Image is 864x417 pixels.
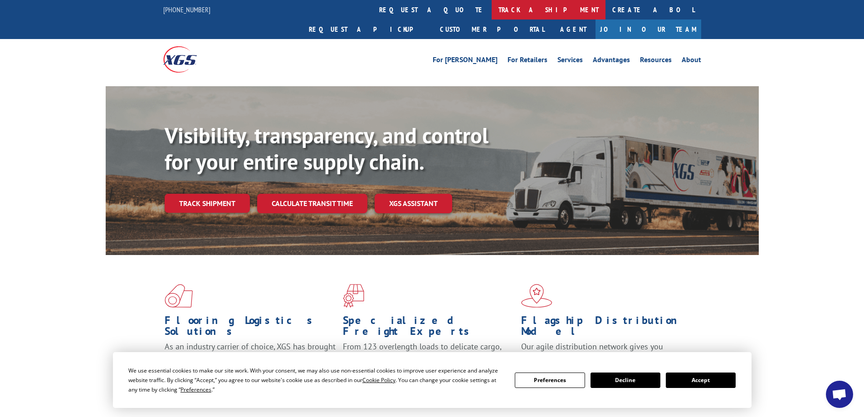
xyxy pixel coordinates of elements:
[343,341,514,382] p: From 123 overlength loads to delicate cargo, our experienced staff knows the best way to move you...
[165,315,336,341] h1: Flooring Logistics Solutions
[551,20,596,39] a: Agent
[640,56,672,66] a: Resources
[521,284,552,308] img: xgs-icon-flagship-distribution-model-red
[682,56,701,66] a: About
[128,366,504,394] div: We use essential cookies to make our site work. With your consent, we may also use non-essential ...
[433,20,551,39] a: Customer Portal
[433,56,498,66] a: For [PERSON_NAME]
[343,315,514,341] h1: Specialized Freight Experts
[593,56,630,66] a: Advantages
[557,56,583,66] a: Services
[165,284,193,308] img: xgs-icon-total-supply-chain-intelligence-red
[165,121,488,176] b: Visibility, transparency, and control for your entire supply chain.
[666,373,736,388] button: Accept
[343,284,364,308] img: xgs-icon-focused-on-flooring-red
[257,194,367,213] a: Calculate transit time
[163,5,210,14] a: [PHONE_NUMBER]
[591,373,660,388] button: Decline
[508,56,547,66] a: For Retailers
[113,352,752,408] div: Cookie Consent Prompt
[521,341,688,363] span: Our agile distribution network gives you nationwide inventory management on demand.
[181,386,211,393] span: Preferences
[826,381,853,408] a: Open chat
[302,20,433,39] a: Request a pickup
[362,376,395,384] span: Cookie Policy
[515,373,585,388] button: Preferences
[165,194,250,213] a: Track shipment
[375,194,452,213] a: XGS ASSISTANT
[521,315,693,341] h1: Flagship Distribution Model
[596,20,701,39] a: Join Our Team
[165,341,336,373] span: As an industry carrier of choice, XGS has brought innovation and dedication to flooring logistics...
